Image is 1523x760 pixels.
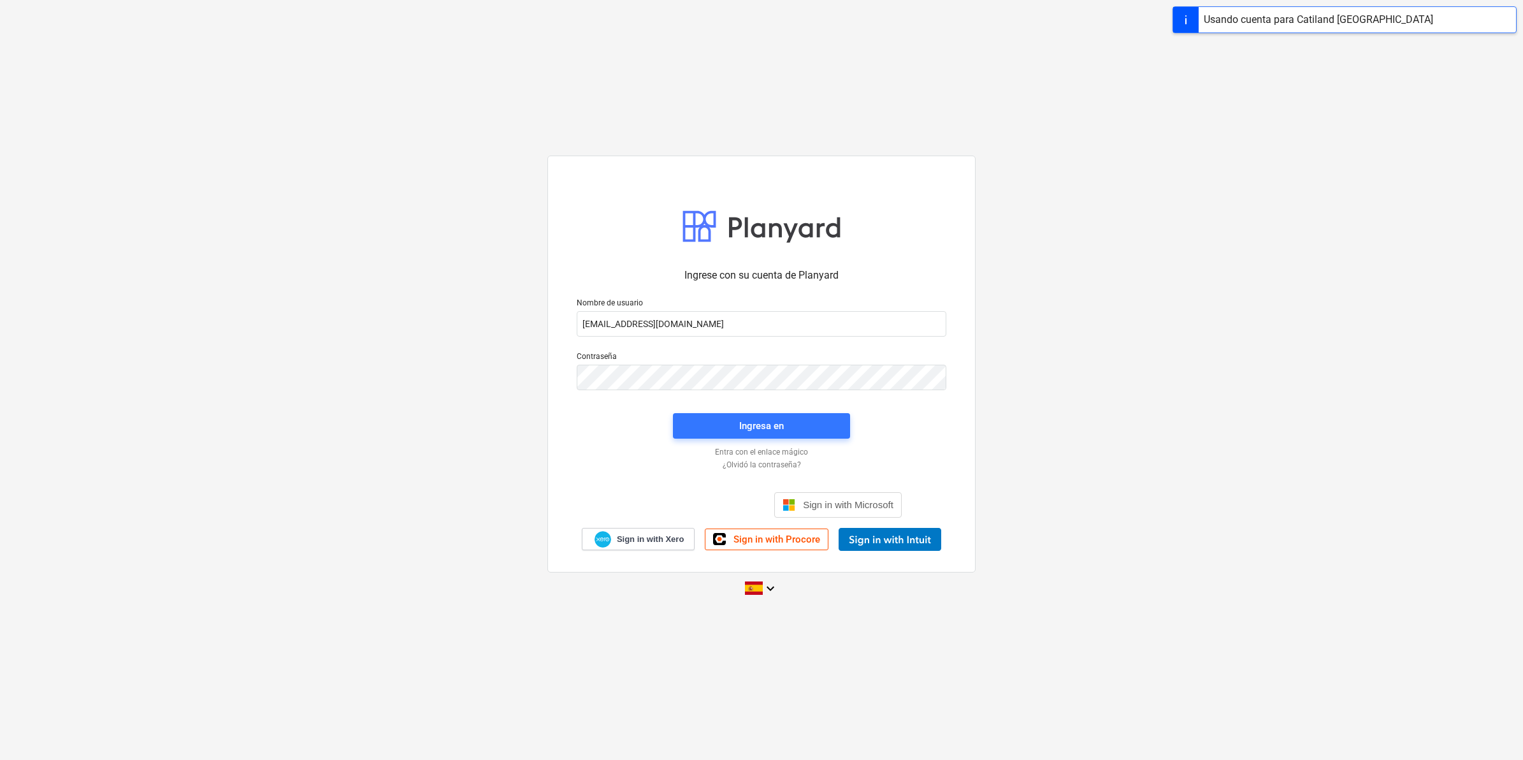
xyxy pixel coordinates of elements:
[577,352,946,365] p: Contraseña
[673,413,850,439] button: Ingresa en
[582,528,695,550] a: Sign in with Xero
[577,298,946,311] p: Nombre de usuario
[783,499,795,511] img: Microsoft logo
[570,460,953,471] a: ¿Olvidó la contraseña?
[763,581,778,596] i: keyboard_arrow_down
[595,531,611,548] img: Xero logo
[577,311,946,337] input: Nombre de usuario
[615,491,770,519] iframe: Botón Iniciar sesión con Google
[1204,12,1433,27] div: Usando cuenta para Catiland [GEOGRAPHIC_DATA]
[577,268,946,283] p: Ingrese con su cuenta de Planyard
[739,418,784,434] div: Ingresa en
[617,534,684,545] span: Sign in with Xero
[733,534,820,545] span: Sign in with Procore
[705,529,828,550] a: Sign in with Procore
[803,499,893,510] span: Sign in with Microsoft
[570,448,953,458] a: Entra con el enlace mágico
